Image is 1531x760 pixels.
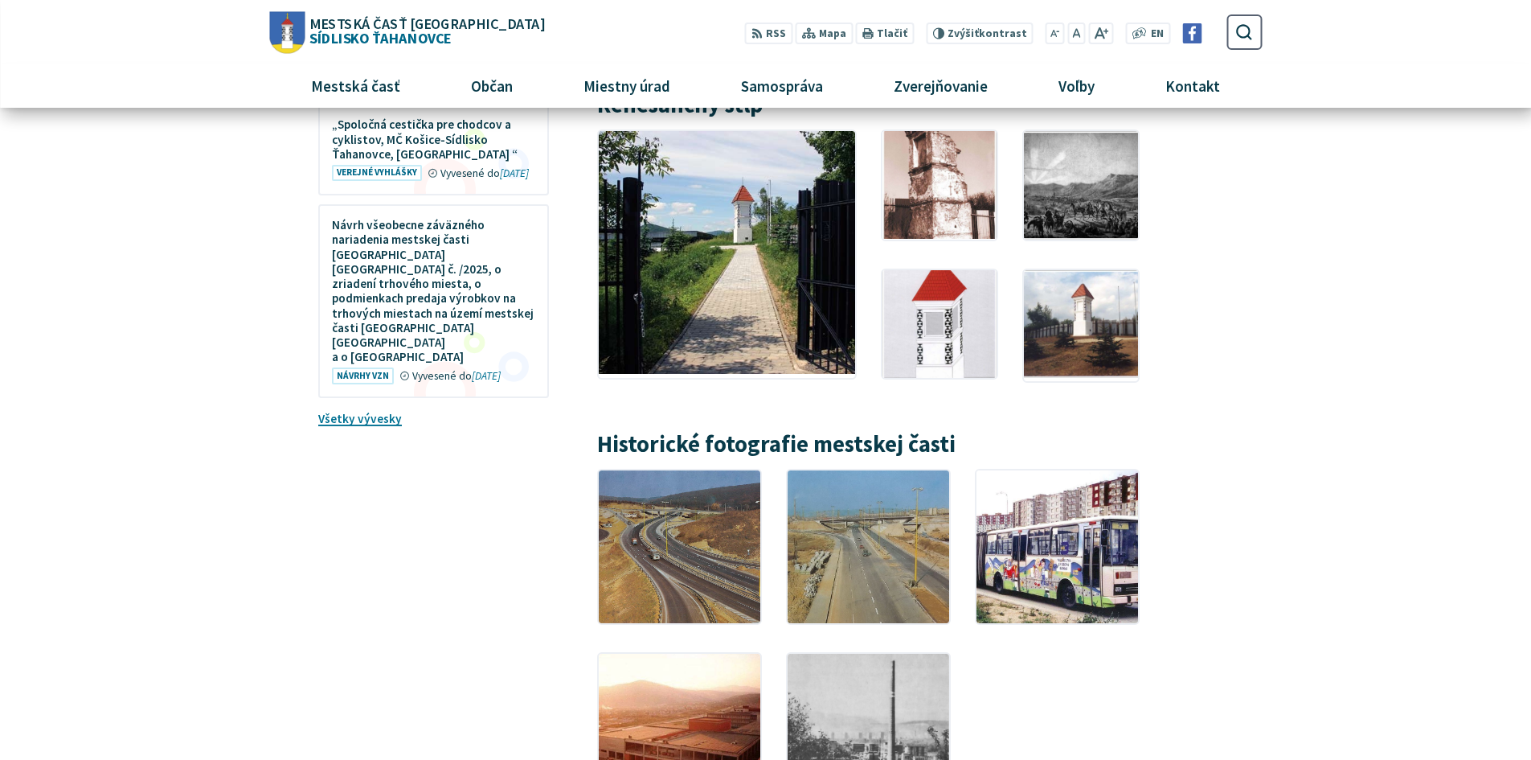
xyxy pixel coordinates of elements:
h3: Historické fotografie mestskej časti [597,432,1140,457]
a: Otvoriť obrázok v popupe. [976,470,1138,624]
img: Renesančný stĺp 4 [882,270,997,379]
span: Samospráva [735,64,829,108]
a: Zverejňovanie [865,64,1017,108]
button: Zväčšiť veľkosť písma [1088,23,1113,44]
h3: Renesančný stĺp [597,92,1140,117]
span: Zvýšiť [948,27,979,40]
span: Sídlisko Ťahanovce [305,16,544,45]
a: Otvoriť obrázok v popupe. [1024,131,1138,240]
span: RSS [766,26,786,43]
span: Mestská časť [GEOGRAPHIC_DATA] [309,16,544,31]
a: Voľby [1030,64,1124,108]
img: Renesančný stĺp 1 [599,131,854,374]
span: kontrast [948,27,1027,40]
img: Historické fotografie mestskej časti 1 [599,470,760,624]
span: Mestská časť [305,64,406,108]
a: Otvoriť obrázok v popupe. [788,470,949,624]
span: Kontakt [1160,64,1226,108]
button: Zmenšiť veľkosť písma [1046,23,1065,44]
span: Mapa [819,26,846,43]
a: Mapa [796,23,853,44]
a: Návrh všeobecne záväzného nariadenia mestskej časti [GEOGRAPHIC_DATA] [GEOGRAPHIC_DATA] č. /2025,... [320,206,547,396]
a: Miestny úrad [554,64,699,108]
a: EN [1147,26,1169,43]
span: Miestny úrad [577,64,676,108]
img: Historické fotografie mestskej časti 3 [976,470,1138,624]
span: Voľby [1053,64,1101,108]
button: Nastaviť pôvodnú veľkosť písma [1067,23,1085,44]
a: Logo Sídlisko Ťahanovce, prejsť na domovskú stránku. [269,11,544,53]
span: EN [1151,26,1164,43]
a: Mestská časť [281,64,429,108]
img: Prejsť na Facebook stránku [1182,23,1202,43]
a: Všetky vývesky [318,411,402,426]
img: Renesančný stĺp 5 [1024,270,1138,379]
img: Renesančný stĺp 3 [1024,131,1138,240]
span: Občan [465,64,518,108]
a: „Spoločná cestička pre chodcov a cyklistov, MČ Košice-Sídlisko Ťahanovce, [GEOGRAPHIC_DATA] “ Ver... [320,105,547,193]
a: Kontakt [1136,64,1250,108]
span: Tlačiť [877,27,907,40]
a: RSS [745,23,792,44]
a: Otvoriť obrázok v popupe. [599,131,854,374]
span: Zverejňovanie [888,64,994,108]
button: Zvýšiťkontrast [926,23,1033,44]
a: Otvoriť obrázok v popupe. [599,470,760,624]
img: Historické fotografie mestskej časti 2 [788,470,949,624]
button: Tlačiť [856,23,914,44]
a: Otvoriť obrázok v popupe. [882,131,997,240]
img: Renesančný stĺp 2 [882,131,997,240]
a: Občan [441,64,542,108]
a: Otvoriť obrázok v popupe. [882,270,997,379]
a: Otvoriť obrázok v popupe. [1024,270,1138,379]
img: Prejsť na domovskú stránku [269,11,305,53]
a: Samospráva [712,64,853,108]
